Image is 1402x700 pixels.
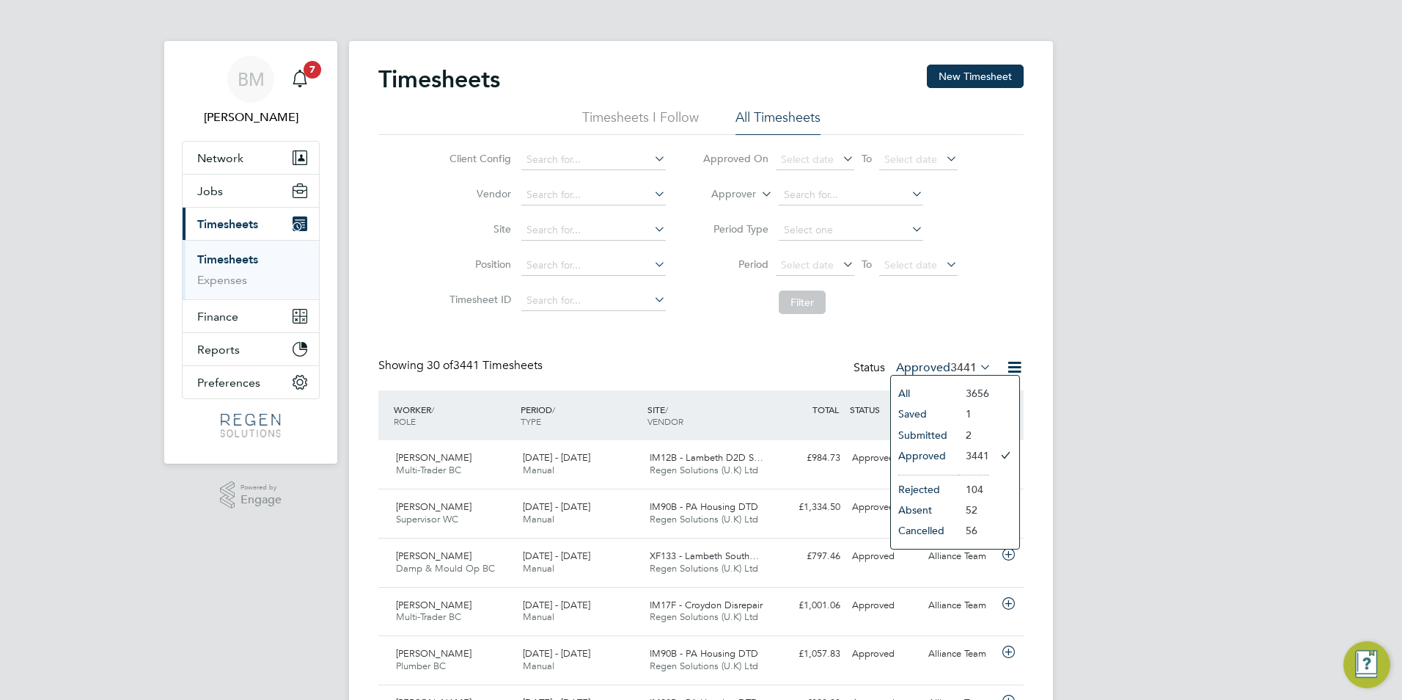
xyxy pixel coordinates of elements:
[854,358,994,379] div: Status
[378,65,500,94] h2: Timesheets
[523,562,554,575] span: Manual
[183,333,319,365] button: Reports
[220,481,282,509] a: Powered byEngage
[241,481,282,494] span: Powered by
[552,404,555,415] span: /
[846,396,922,423] div: STATUS
[183,142,319,174] button: Network
[221,414,280,437] img: regensolutions-logo-retina.png
[183,175,319,207] button: Jobs
[846,594,922,618] div: Approved
[164,41,337,464] nav: Main navigation
[958,479,989,500] li: 104
[445,293,511,306] label: Timesheet ID
[650,610,758,623] span: Regen Solutions (U.K) Ltd
[650,451,763,464] span: IM12B - Lambeth D2D S…
[927,65,1024,88] button: New Timesheet
[523,500,590,513] span: [DATE] - [DATE]
[857,255,876,274] span: To
[702,152,768,165] label: Approved On
[770,642,846,666] div: £1,057.83
[690,187,756,202] label: Approver
[846,495,922,519] div: Approved
[523,464,554,476] span: Manual
[396,562,495,575] span: Damp & Mould Op BC
[891,425,958,445] li: Submitted
[650,647,758,660] span: IM90B - PA Housing DTD
[182,56,320,126] a: BM[PERSON_NAME]
[770,544,846,569] div: £797.46
[445,152,511,165] label: Client Config
[770,594,846,618] div: £1,001.06
[390,396,517,434] div: WORKER
[884,258,937,271] span: Select date
[431,404,434,415] span: /
[197,217,258,231] span: Timesheets
[396,610,461,623] span: Multi-Trader BC
[523,660,554,672] span: Manual
[582,109,699,135] li: Timesheets I Follow
[958,404,989,424] li: 1
[427,358,453,373] span: 30 of
[396,464,461,476] span: Multi-Trader BC
[884,153,937,166] span: Select date
[891,520,958,541] li: Cancelled
[197,273,247,287] a: Expenses
[523,513,554,525] span: Manual
[896,360,991,375] label: Approved
[770,495,846,519] div: £1,334.50
[396,550,471,562] span: [PERSON_NAME]
[1343,641,1390,688] button: Engage Resource Center
[197,376,260,390] span: Preferences
[396,660,446,672] span: Plumber BC
[958,520,989,541] li: 56
[197,252,258,266] a: Timesheets
[779,185,923,205] input: Search for...
[183,208,319,240] button: Timesheets
[781,258,834,271] span: Select date
[702,258,768,271] label: Period
[857,149,876,168] span: To
[735,109,821,135] li: All Timesheets
[523,451,590,464] span: [DATE] - [DATE]
[781,153,834,166] span: Select date
[647,415,683,427] span: VENDOR
[650,513,758,525] span: Regen Solutions (U.K) Ltd
[523,647,590,660] span: [DATE] - [DATE]
[183,300,319,332] button: Finance
[182,109,320,126] span: Billy Mcnamara
[396,647,471,660] span: [PERSON_NAME]
[445,187,511,200] label: Vendor
[378,358,546,373] div: Showing
[183,240,319,299] div: Timesheets
[304,61,321,79] span: 7
[182,414,320,437] a: Go to home page
[650,550,759,562] span: XF133 - Lambeth South…
[197,343,240,357] span: Reports
[197,310,238,324] span: Finance
[521,291,666,311] input: Search for...
[394,415,416,427] span: ROLE
[958,425,989,445] li: 2
[650,464,758,476] span: Regen Solutions (U.K) Ltd
[197,184,223,198] span: Jobs
[702,222,768,236] label: Period Type
[891,500,958,520] li: Absent
[770,446,846,470] div: £984.73
[779,291,826,314] button: Filter
[183,366,319,398] button: Preferences
[521,150,666,170] input: Search for...
[891,383,958,404] li: All
[285,56,315,103] a: 7
[650,562,758,575] span: Regen Solutions (U.K) Ltd
[644,396,771,434] div: SITE
[812,404,839,415] span: TOTAL
[891,404,958,424] li: Saved
[650,660,758,672] span: Regen Solutions (U.K) Ltd
[922,594,999,618] div: Alliance Team
[238,70,265,89] span: BM
[650,599,763,611] span: IM17F - Croydon Disrepair
[427,358,543,373] span: 3441 Timesheets
[779,220,923,241] input: Select one
[650,500,758,513] span: IM90B - PA Housing DTD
